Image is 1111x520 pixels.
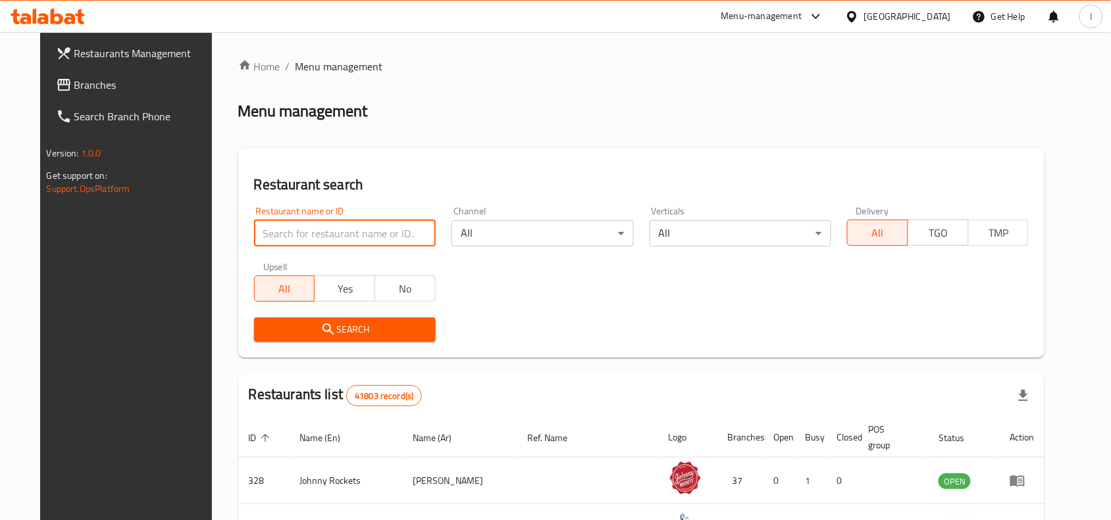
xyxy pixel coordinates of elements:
[45,101,226,132] a: Search Branch Phone
[856,206,889,216] label: Delivery
[999,417,1045,458] th: Action
[254,175,1029,195] h2: Restaurant search
[827,417,858,458] th: Closed
[908,220,969,246] button: TGO
[254,275,315,302] button: All
[347,390,421,402] span: 41803 record(s)
[300,430,358,446] span: Name (En)
[380,279,430,298] span: No
[452,220,633,247] div: All
[260,279,310,298] span: All
[869,421,913,453] span: POS group
[320,279,370,298] span: Yes
[847,220,908,246] button: All
[74,45,215,61] span: Restaurants Management
[286,59,290,74] li: /
[375,275,436,302] button: No
[47,180,130,197] a: Support.OpsPlatform
[795,458,827,504] td: 1
[914,224,964,243] span: TGO
[853,224,903,243] span: All
[238,101,368,122] h2: Menu management
[290,458,403,504] td: Johnny Rockets
[314,275,375,302] button: Yes
[238,59,1045,74] nav: breadcrumb
[74,77,215,93] span: Branches
[47,167,107,184] span: Get support on:
[795,417,827,458] th: Busy
[650,220,831,247] div: All
[265,321,425,338] span: Search
[827,458,858,504] td: 0
[238,59,280,74] a: Home
[47,145,79,162] span: Version:
[669,461,702,494] img: Johnny Rockets
[939,430,981,446] span: Status
[263,262,288,272] label: Upsell
[763,417,795,458] th: Open
[249,385,423,406] h2: Restaurants list
[81,145,101,162] span: 1.0.0
[45,69,226,101] a: Branches
[254,318,436,342] button: Search
[45,37,226,69] a: Restaurants Management
[939,474,971,489] span: OPEN
[1010,473,1034,488] div: Menu
[296,59,383,74] span: Menu management
[717,417,763,458] th: Branches
[402,458,517,504] td: [PERSON_NAME]
[413,430,469,446] span: Name (Ar)
[763,458,795,504] td: 0
[527,430,584,446] span: Ref. Name
[1008,380,1039,412] div: Export file
[717,458,763,504] td: 37
[249,430,274,446] span: ID
[238,458,290,504] td: 328
[658,417,717,458] th: Logo
[74,108,215,124] span: Search Branch Phone
[864,9,951,24] div: [GEOGRAPHIC_DATA]
[968,220,1029,246] button: TMP
[974,224,1024,243] span: TMP
[346,385,422,406] div: Total records count
[254,220,436,247] input: Search for restaurant name or ID..
[721,9,802,24] div: Menu-management
[1090,9,1092,24] span: l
